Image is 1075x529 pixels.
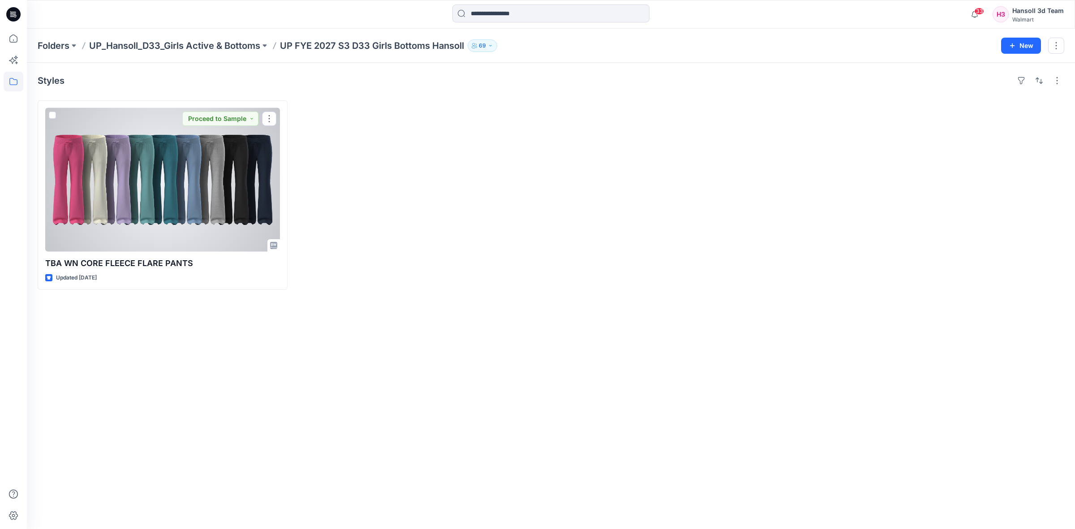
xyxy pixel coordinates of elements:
[280,39,464,52] p: UP FYE 2027 S3 D33 Girls Bottoms Hansoll
[45,257,280,270] p: TBA WN CORE FLEECE FLARE PANTS
[479,41,486,51] p: 69
[974,8,984,15] span: 33
[45,108,280,252] a: TBA WN CORE FLEECE FLARE PANTS
[89,39,260,52] a: UP_Hansoll_D33_Girls Active & Bottoms
[1001,38,1041,54] button: New
[56,273,97,283] p: Updated [DATE]
[468,39,497,52] button: 69
[1012,16,1064,23] div: Walmart
[38,75,64,86] h4: Styles
[993,6,1009,22] div: H3
[1012,5,1064,16] div: Hansoll 3d Team
[38,39,69,52] a: Folders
